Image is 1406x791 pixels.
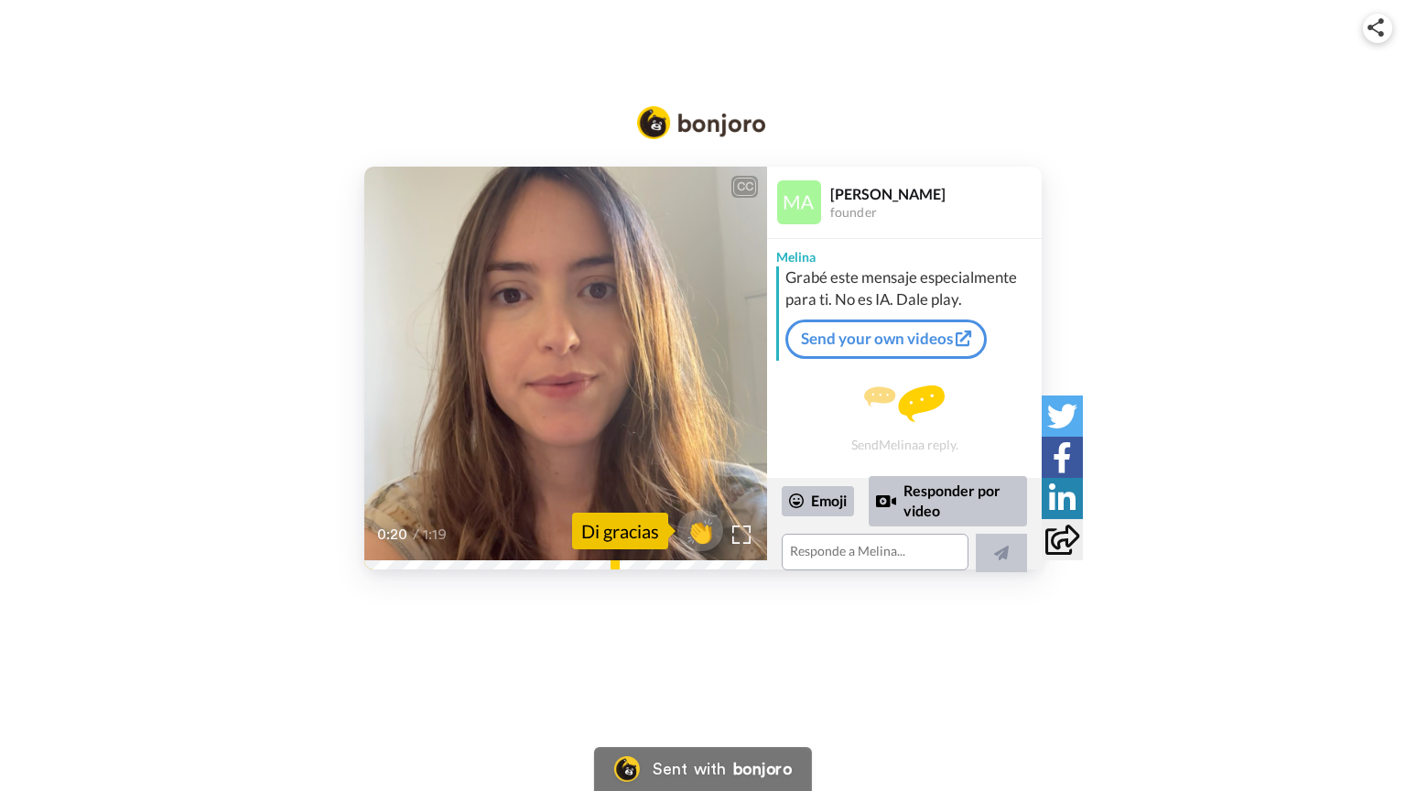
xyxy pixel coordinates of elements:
img: Bonjoro Logo [637,106,765,139]
span: 1:19 [423,524,455,546]
div: Grabé este mensaje especialmente para ti. No es IA. Dale play. [785,266,1037,310]
span: 👏 [677,516,723,546]
img: Profile Image [777,180,821,224]
div: CC [733,178,756,196]
div: [PERSON_NAME] [830,185,1041,202]
img: message.svg [864,385,945,422]
div: Send Melina a reply. [767,368,1042,470]
div: Di gracias [572,513,668,549]
a: Send your own videos [785,320,987,358]
img: Full screen [732,526,751,544]
button: 👏 [677,510,723,551]
div: Emoji [782,486,854,515]
span: 0:20 [377,524,409,546]
div: Melina [767,239,1042,266]
div: Responder por video [869,476,1027,526]
span: / [413,524,419,546]
div: Reply by Video [876,490,896,512]
div: founder [830,205,1041,221]
img: ic_share.svg [1368,18,1384,37]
